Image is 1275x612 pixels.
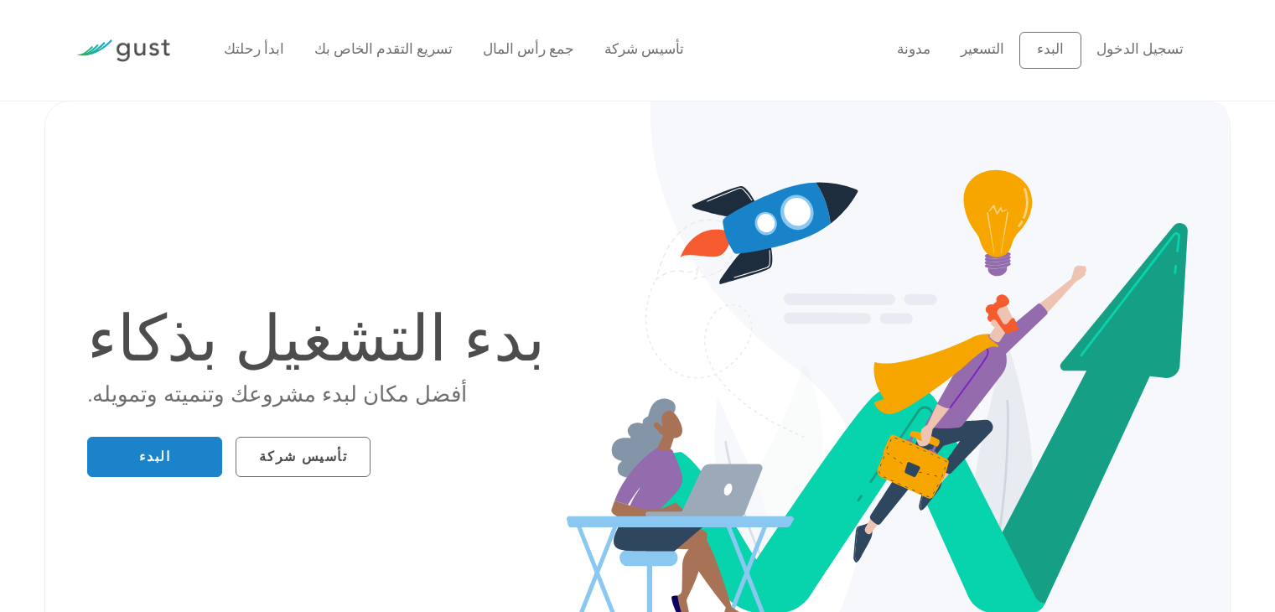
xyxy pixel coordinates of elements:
a: تأسيس شركة [236,437,371,477]
font: تأسيس شركة [259,449,348,465]
a: تسريع التقدم الخاص بك [314,41,453,58]
font: بدء التشغيل بذكاء [87,303,545,378]
font: البدء [1037,41,1064,58]
a: البدء [87,437,222,477]
a: البدء [1019,32,1081,69]
a: مدونة [897,41,930,58]
a: التسعير [961,41,1004,58]
img: شعار العاصفة [76,39,170,62]
a: تأسيس شركة [604,41,684,58]
font: أفضل مكان لبدء مشروعك وتنميته وتمويله. [87,381,467,407]
a: جمع رأس المال [483,41,574,58]
font: البدء [139,449,171,465]
a: تسجيل الدخول [1096,41,1184,58]
a: ابدأ رحلتك [224,41,284,58]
